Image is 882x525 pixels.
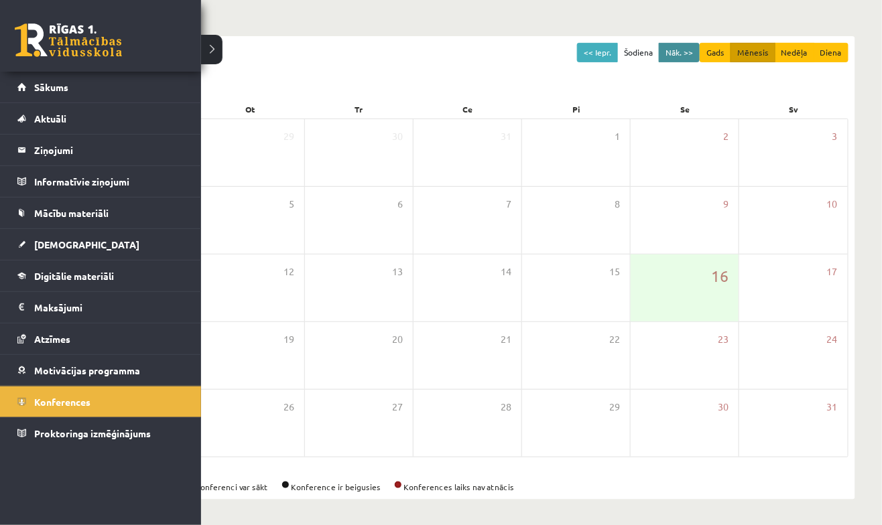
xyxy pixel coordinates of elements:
[17,260,184,291] a: Digitālie materiāli
[17,418,184,449] a: Proktoringa izmēģinājums
[34,333,70,345] span: Atzīmes
[17,166,184,197] a: Informatīvie ziņojumi
[34,135,184,165] legend: Ziņojumi
[17,386,184,417] a: Konferences
[501,265,511,279] span: 14
[617,43,659,62] button: Šodiena
[34,238,139,250] span: [DEMOGRAPHIC_DATA]
[506,197,511,212] span: 7
[305,100,414,119] div: Tr
[718,332,729,347] span: 23
[392,400,403,415] span: 27
[718,400,729,415] span: 30
[34,427,151,439] span: Proktoringa izmēģinājums
[711,265,729,287] span: 16
[17,292,184,323] a: Maksājumi
[414,100,522,119] div: Ce
[34,166,184,197] legend: Informatīvie ziņojumi
[501,400,511,415] span: 28
[615,197,620,212] span: 8
[814,43,848,62] button: Diena
[34,270,114,282] span: Digitālie materiāli
[283,129,294,144] span: 29
[827,197,838,212] span: 10
[659,43,700,62] button: Nāk. >>
[397,197,403,212] span: 6
[17,103,184,134] a: Aktuāli
[17,135,184,165] a: Ziņojumi
[501,332,511,347] span: 21
[283,265,294,279] span: 12
[34,81,68,93] span: Sākums
[17,323,184,354] a: Atzīmes
[87,481,848,493] div: Konference ir aktīva Konferenci var sākt Konference ir beigusies Konferences laiks nav atnācis
[17,198,184,228] a: Mācību materiāli
[34,112,66,125] span: Aktuāli
[723,129,729,144] span: 2
[17,72,184,102] a: Sākums
[731,43,775,62] button: Mēnesis
[34,292,184,323] legend: Maksājumi
[392,332,403,347] span: 20
[700,43,731,62] button: Gads
[87,43,848,73] div: [DATE]
[17,355,184,386] a: Motivācijas programma
[283,332,294,347] span: 19
[34,364,140,376] span: Motivācijas programma
[289,197,294,212] span: 5
[283,400,294,415] span: 26
[501,129,511,144] span: 31
[827,400,838,415] span: 31
[609,332,620,347] span: 22
[392,265,403,279] span: 13
[17,229,184,260] a: [DEMOGRAPHIC_DATA]
[775,43,814,62] button: Nedēļa
[392,129,403,144] span: 30
[827,265,838,279] span: 17
[609,265,620,279] span: 15
[631,100,739,119] div: Se
[740,100,848,119] div: Sv
[609,400,620,415] span: 29
[832,129,838,144] span: 3
[522,100,631,119] div: Pi
[34,207,109,219] span: Mācību materiāli
[723,197,729,212] span: 9
[615,129,620,144] span: 1
[15,23,122,57] a: Rīgas 1. Tālmācības vidusskola
[827,332,838,347] span: 24
[196,100,304,119] div: Ot
[34,396,90,408] span: Konferences
[577,43,618,62] button: << Iepr.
